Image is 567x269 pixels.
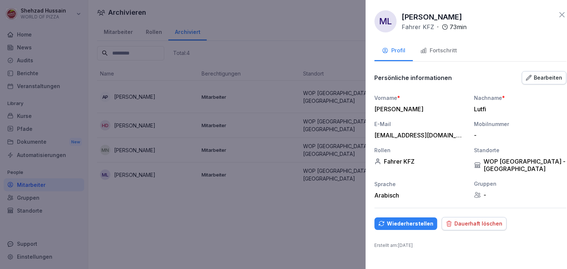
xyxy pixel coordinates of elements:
button: Fortschritt [413,41,464,61]
div: Profil [382,46,405,55]
div: [EMAIL_ADDRESS][DOMAIN_NAME] [374,132,463,139]
div: Bearbeiten [526,74,562,82]
div: Gruppen [474,180,566,188]
div: Mobilnummer [474,120,566,128]
button: Wiederherstellen [374,217,437,230]
div: WOP [GEOGRAPHIC_DATA] - [GEOGRAPHIC_DATA] [474,158,566,172]
button: Bearbeiten [522,71,566,84]
p: Persönliche informationen [374,74,452,81]
div: Vorname [374,94,467,102]
div: E-Mail [374,120,467,128]
button: Profil [374,41,413,61]
div: - [474,191,566,199]
div: Rollen [374,146,467,154]
div: Dauerhaft löschen [446,220,502,228]
p: Erstellt am : [DATE] [374,242,566,249]
p: Fahrer KFZ [402,22,434,31]
div: · [402,22,467,31]
div: Wiederherstellen [378,220,433,228]
div: - [474,132,563,139]
p: [PERSON_NAME] [402,11,462,22]
div: ML [374,10,396,32]
div: Lutfi [474,105,563,113]
div: Standorte [474,146,566,154]
div: Sprache [374,180,467,188]
div: Fortschritt [420,46,457,55]
div: Arabisch [374,192,467,199]
div: Nachname [474,94,566,102]
div: [PERSON_NAME] [374,105,463,113]
button: Dauerhaft löschen [441,217,506,230]
div: Fahrer KFZ [374,158,467,165]
p: 73 min [450,22,467,31]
